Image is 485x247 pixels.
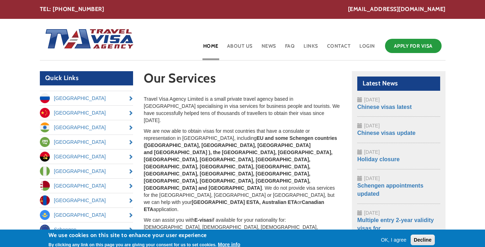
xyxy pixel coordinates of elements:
a: [GEOGRAPHIC_DATA] [40,106,133,120]
a: Apply for Visa [385,39,442,53]
span: [DATE] [364,149,380,155]
strong: E-visas [194,217,212,223]
a: [GEOGRAPHIC_DATA] [40,120,133,135]
p: We are now able to obtain visas for most countries that have a consulate or representation in [GE... [144,127,341,213]
a: [GEOGRAPHIC_DATA] [40,179,133,193]
a: Schengen appointments updated [357,183,423,197]
img: Home [40,22,135,57]
a: Login [359,37,376,60]
a: [EMAIL_ADDRESS][DOMAIN_NAME] [348,5,446,14]
button: Decline [411,235,435,245]
a: [GEOGRAPHIC_DATA] [40,91,133,105]
a: About Us [226,37,253,60]
a: Home [202,37,219,60]
a: Holiday closure [357,156,400,162]
h2: Latest News [357,77,440,91]
h1: Our Services [144,71,341,89]
a: Links [303,37,319,60]
span: [DATE] [364,123,380,128]
span: [DATE] [364,175,380,181]
a: News [261,37,277,60]
span: [DATE] [364,97,380,103]
a: [GEOGRAPHIC_DATA] [40,149,133,164]
a: FAQ [284,37,296,60]
a: Chinese visas latest [357,104,412,110]
a: Contact [326,37,352,60]
a: Schengen [40,222,133,237]
p: Travel Visa Agency Limited is a small private travel agency based in [GEOGRAPHIC_DATA] specialisi... [144,95,341,124]
a: Chinese visas update [357,130,416,136]
strong: [GEOGRAPHIC_DATA] [192,199,245,205]
a: [GEOGRAPHIC_DATA] [40,135,133,149]
div: TEL: [PHONE_NUMBER] [40,5,446,14]
button: OK, I agree [378,236,409,243]
span: [DATE] [364,210,380,216]
a: [GEOGRAPHIC_DATA] [40,164,133,178]
a: [GEOGRAPHIC_DATA] [40,208,133,222]
h2: We use cookies on this site to enhance your user experience [48,231,240,239]
strong: ESTA, [246,199,260,205]
strong: Australian ETA [262,199,297,205]
a: [GEOGRAPHIC_DATA] [40,193,133,207]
